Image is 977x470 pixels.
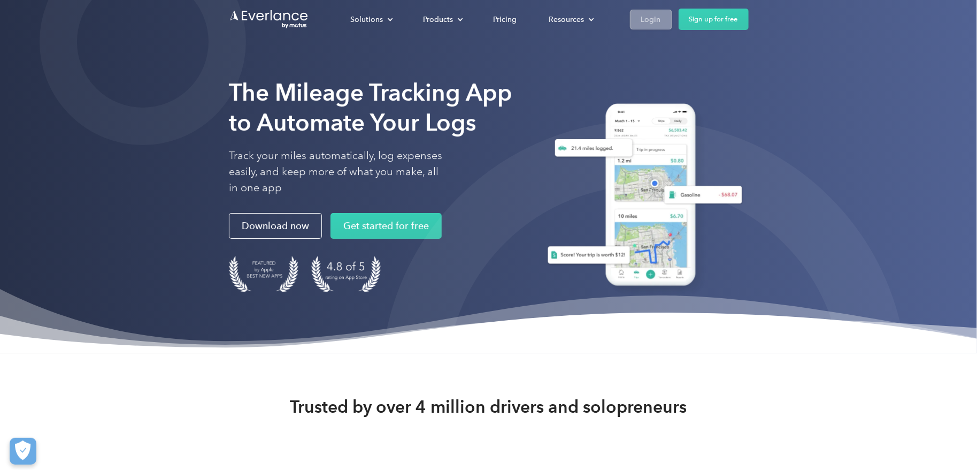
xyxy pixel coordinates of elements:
div: Login [641,13,661,26]
a: Get started for free [330,213,442,239]
strong: Trusted by over 4 million drivers and solopreneurs [290,396,687,418]
button: Cookies Settings [10,438,36,465]
div: Resources [549,13,584,26]
a: Sign up for free [679,9,749,30]
a: Pricing [483,10,528,29]
a: Login [630,10,672,29]
a: Go to homepage [229,9,309,29]
img: Badge for Featured by Apple Best New Apps [229,256,298,292]
div: Products [424,13,453,26]
img: 4.9 out of 5 stars on the app store [311,256,381,292]
div: Resources [538,10,603,29]
strong: The Mileage Tracking App to Automate Your Logs [229,78,512,137]
a: Download now [229,213,322,239]
div: Products [413,10,472,29]
div: Solutions [351,13,383,26]
img: Everlance, mileage tracker app, expense tracking app [535,95,749,298]
p: Track your miles automatically, log expenses easily, and keep more of what you make, all in one app [229,148,443,196]
div: Pricing [494,13,517,26]
div: Solutions [340,10,402,29]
